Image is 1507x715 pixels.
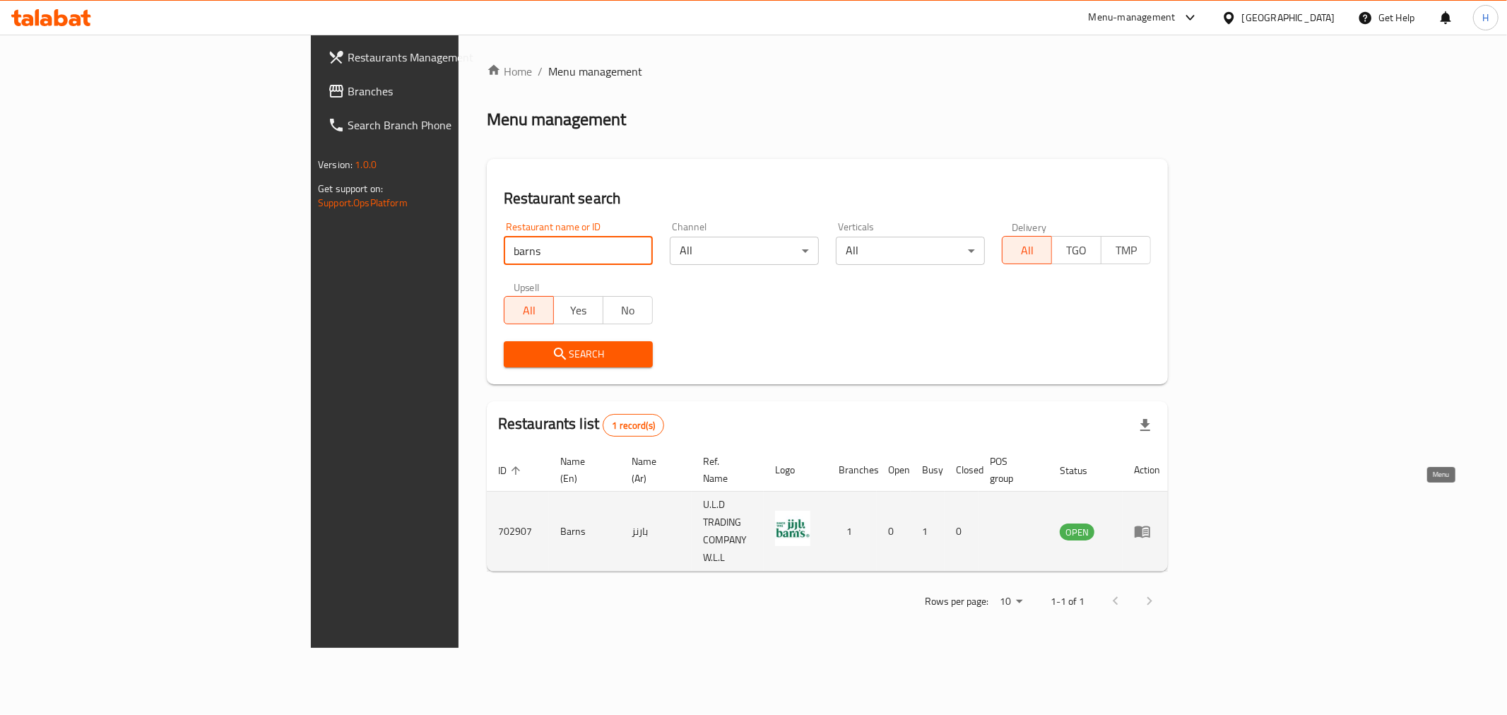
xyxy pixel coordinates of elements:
div: Total records count [603,414,664,437]
span: Name (Ar) [632,453,675,487]
th: Busy [911,449,945,492]
th: Logo [764,449,827,492]
span: TMP [1107,240,1145,261]
td: Barns [549,492,620,572]
h2: Restaurant search [504,188,1151,209]
span: Status [1060,462,1106,479]
div: Rows per page: [994,591,1028,613]
label: Delivery [1012,222,1047,232]
div: [GEOGRAPHIC_DATA] [1242,10,1335,25]
td: بارنز [620,492,692,572]
th: Closed [945,449,979,492]
td: 1 [911,492,945,572]
td: U.L.D TRADING COMPANY W.L.L [692,492,764,572]
span: TGO [1058,240,1096,261]
span: Name (En) [560,453,603,487]
a: Branches [317,74,562,108]
span: Version: [318,155,353,174]
p: 1-1 of 1 [1051,593,1085,610]
span: 1 record(s) [603,419,663,432]
td: 1 [827,492,877,572]
a: Restaurants Management [317,40,562,74]
span: All [510,300,548,321]
button: TMP [1101,236,1151,264]
span: No [609,300,647,321]
th: Open [877,449,911,492]
input: Search for restaurant name or ID.. [504,237,653,265]
img: Barns [775,511,810,546]
table: enhanced table [487,449,1171,572]
a: Search Branch Phone [317,108,562,142]
span: Branches [348,83,551,100]
span: Ref. Name [703,453,747,487]
span: Search [515,345,642,363]
span: OPEN [1060,524,1094,540]
span: Yes [560,300,598,321]
button: Yes [553,296,603,324]
button: Search [504,341,653,367]
td: 0 [945,492,979,572]
h2: Menu management [487,108,626,131]
h2: Restaurants list [498,413,664,437]
button: TGO [1051,236,1101,264]
div: All [670,237,819,265]
button: All [1002,236,1052,264]
span: Menu management [548,63,642,80]
th: Branches [827,449,877,492]
a: Support.OpsPlatform [318,194,408,212]
span: POS group [990,453,1032,487]
span: 1.0.0 [355,155,377,174]
span: ID [498,462,525,479]
button: No [603,296,653,324]
span: Restaurants Management [348,49,551,66]
div: Menu-management [1089,9,1176,26]
button: All [504,296,554,324]
th: Action [1123,449,1171,492]
span: Search Branch Phone [348,117,551,134]
span: Get support on: [318,179,383,198]
span: H [1482,10,1489,25]
td: 0 [877,492,911,572]
label: Upsell [514,282,540,292]
div: Export file [1128,408,1162,442]
div: All [836,237,985,265]
nav: breadcrumb [487,63,1168,80]
span: All [1008,240,1046,261]
p: Rows per page: [925,593,988,610]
